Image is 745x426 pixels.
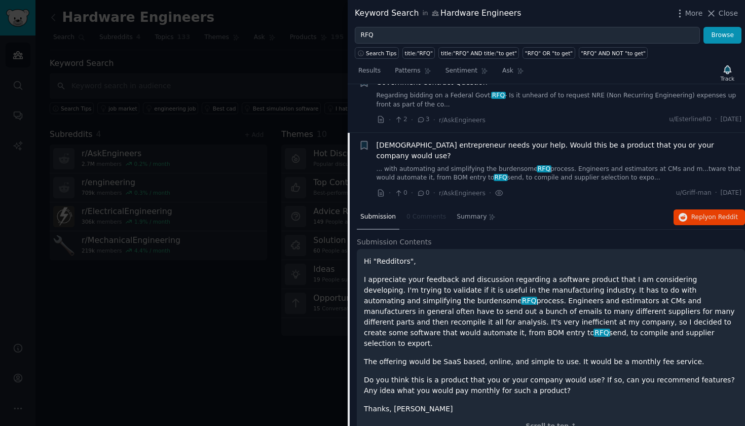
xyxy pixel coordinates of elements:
p: The offering would be SaaS based, online, and simple to use. It would be a monthly fee service. [364,357,738,367]
span: u/EsterlineRD [669,115,711,124]
button: Close [706,8,738,19]
a: "RFQ" OR "to get" [523,47,575,59]
a: Patterns [391,63,434,84]
span: · [389,188,391,198]
span: RFQ [521,297,537,305]
div: title:"RFQ" AND title:"to get" [441,50,517,57]
span: Ask [502,66,513,76]
span: on Reddit [709,214,738,221]
span: Search Tips [366,50,397,57]
button: Search Tips [355,47,399,59]
span: · [715,189,717,198]
span: r/AskEngineers [439,190,486,197]
p: Thanks, [PERSON_NAME] [364,404,738,414]
span: 0 [394,189,407,198]
div: title:"RFQ" [405,50,433,57]
span: · [411,115,413,125]
a: Ask [499,63,528,84]
span: · [411,188,413,198]
span: More [685,8,703,19]
span: RFQ [491,92,506,99]
span: Close [719,8,738,19]
a: [DEMOGRAPHIC_DATA] entrepreneur needs your help. Would this be a product that you or your company... [377,140,742,161]
a: ... with automating and simplifying the burdensomeRFQprocess. Engineers and estimators at CMs and... [377,165,742,183]
a: "RFQ" AND NOT "to get" [579,47,648,59]
div: "RFQ" AND NOT "to get" [581,50,646,57]
span: RFQ [494,174,508,181]
button: Track [717,62,738,84]
span: 3 [417,115,429,124]
span: Sentiment [445,66,477,76]
span: Summary [457,212,487,222]
span: · [433,188,435,198]
p: Do you think this is a product that you or your company would use? If so, can you recommend featu... [364,375,738,396]
span: 0 [417,189,429,198]
button: Replyon Reddit [674,209,745,226]
span: Patterns [395,66,420,76]
span: RFQ [537,165,551,172]
a: Results [355,63,384,84]
a: Sentiment [442,63,492,84]
span: · [389,115,391,125]
p: I appreciate your feedback and discussion regarding a software product that I am considering deve... [364,274,738,349]
span: RFQ [593,329,610,337]
span: 2 [394,115,407,124]
span: · [489,188,491,198]
span: · [433,115,435,125]
button: More [675,8,703,19]
div: "RFQ" OR "to get" [525,50,573,57]
span: Submission Contents [357,237,432,247]
span: · [715,115,717,124]
span: Reply [691,213,738,222]
span: Submission [360,212,396,222]
span: r/AskEngineers [439,117,486,124]
a: title:"RFQ" AND title:"to get" [438,47,519,59]
button: Browse [703,27,741,44]
input: Try a keyword related to your business [355,27,700,44]
a: title:"RFQ" [402,47,435,59]
div: Keyword Search Hardware Engineers [355,7,521,20]
div: Track [721,75,734,82]
span: u/Griff-man [676,189,712,198]
span: in [422,9,428,18]
span: Results [358,66,381,76]
a: Regarding bidding on a Federal Govt.RFQ- Is it unheard of to request NRE (Non Recurring Engineeri... [377,91,742,109]
span: [DATE] [721,189,741,198]
p: Hi "Redditors", [364,256,738,267]
span: [DATE] [721,115,741,124]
